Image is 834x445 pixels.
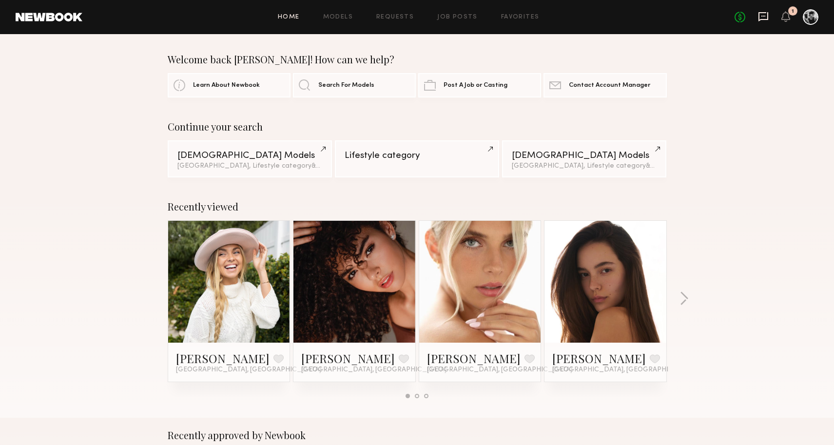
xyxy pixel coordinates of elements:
div: Welcome back [PERSON_NAME]! How can we help? [168,54,667,65]
span: [GEOGRAPHIC_DATA], [GEOGRAPHIC_DATA] [176,366,321,374]
span: Learn About Newbook [193,82,260,89]
a: Requests [376,14,414,20]
span: & 1 other filter [311,163,353,169]
a: Post A Job or Casting [418,73,541,97]
div: [GEOGRAPHIC_DATA], Lifestyle category [512,163,657,170]
div: [DEMOGRAPHIC_DATA] Models [177,151,322,160]
div: Recently viewed [168,201,667,213]
span: Post A Job or Casting [444,82,507,89]
div: Recently approved by Newbook [168,429,667,441]
a: [DEMOGRAPHIC_DATA] Models[GEOGRAPHIC_DATA], Lifestyle category&1other filter [502,140,666,177]
a: Lifestyle category [335,140,499,177]
span: Search For Models [318,82,374,89]
a: Learn About Newbook [168,73,291,97]
a: [DEMOGRAPHIC_DATA] Models[GEOGRAPHIC_DATA], Lifestyle category&1other filter [168,140,332,177]
a: [PERSON_NAME] [176,350,270,366]
a: [PERSON_NAME] [301,350,395,366]
a: Search For Models [293,73,416,97]
div: [DEMOGRAPHIC_DATA] Models [512,151,657,160]
a: Job Posts [437,14,478,20]
a: [PERSON_NAME] [427,350,521,366]
div: Continue your search [168,121,667,133]
div: Lifestyle category [345,151,489,160]
a: Favorites [501,14,540,20]
span: Contact Account Manager [569,82,650,89]
a: Models [323,14,353,20]
span: [GEOGRAPHIC_DATA], [GEOGRAPHIC_DATA] [427,366,572,374]
a: [PERSON_NAME] [552,350,646,366]
span: & 1 other filter [646,163,688,169]
div: 1 [792,9,794,14]
div: [GEOGRAPHIC_DATA], Lifestyle category [177,163,322,170]
a: Home [278,14,300,20]
span: [GEOGRAPHIC_DATA], [GEOGRAPHIC_DATA] [552,366,698,374]
span: [GEOGRAPHIC_DATA], [GEOGRAPHIC_DATA] [301,366,446,374]
a: Contact Account Manager [543,73,666,97]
